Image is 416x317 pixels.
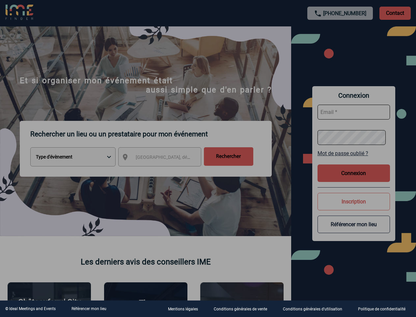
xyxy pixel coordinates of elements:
[168,307,198,312] p: Mentions légales
[278,306,353,312] a: Conditions générales d'utilisation
[358,307,405,312] p: Politique de confidentialité
[5,306,56,311] div: © Ideal Meetings and Events
[71,306,106,311] a: Référencer mon lieu
[283,307,342,312] p: Conditions générales d'utilisation
[163,306,208,312] a: Mentions légales
[208,306,278,312] a: Conditions générales de vente
[214,307,267,312] p: Conditions générales de vente
[353,306,416,312] a: Politique de confidentialité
